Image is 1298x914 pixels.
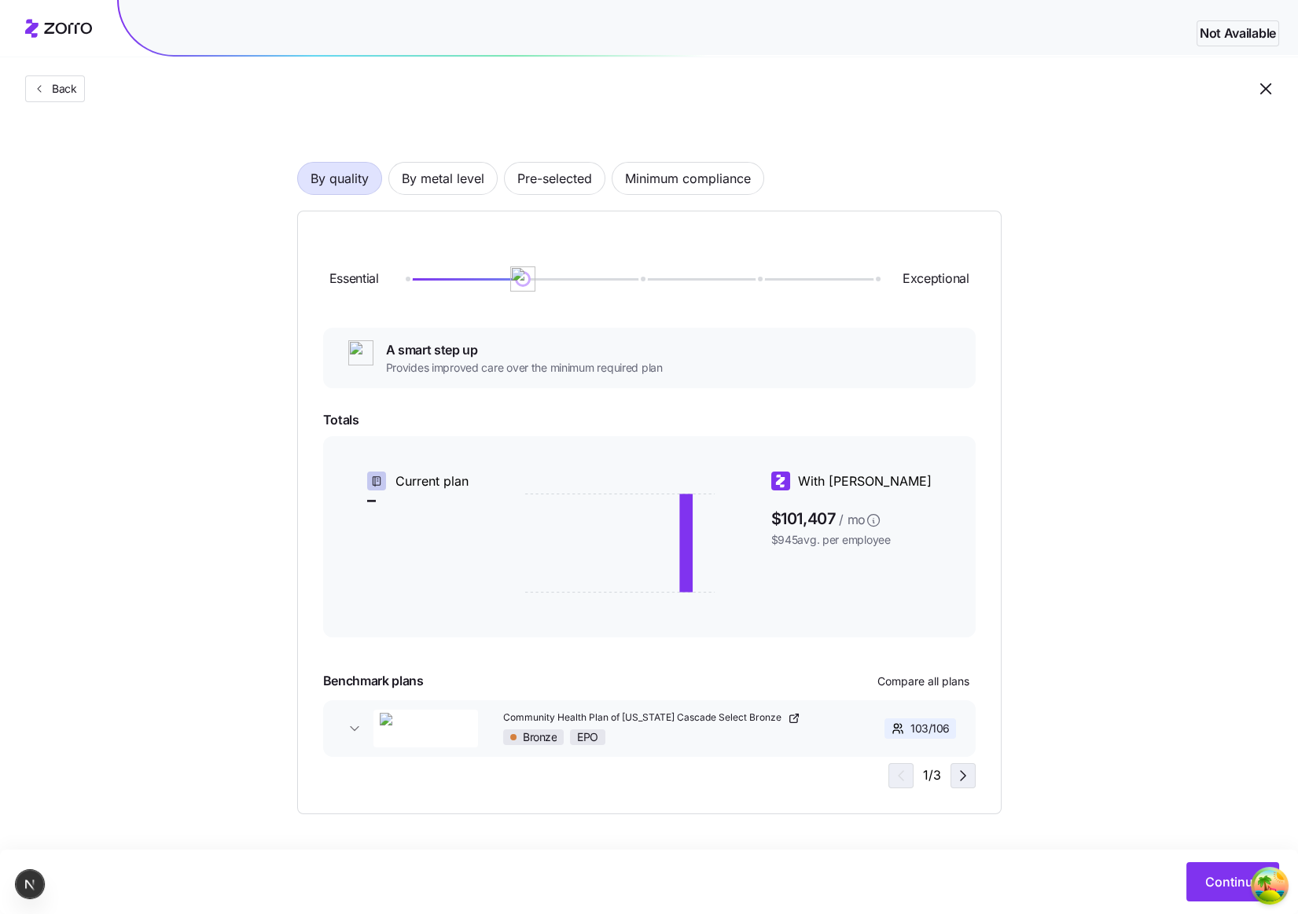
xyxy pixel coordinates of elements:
span: Totals [323,410,976,430]
span: Continue [1205,872,1260,891]
span: Essential [329,269,379,288]
span: Minimum compliance [625,163,751,194]
img: Community Health Network of Washington [370,710,480,747]
span: Community Health Plan of [US_STATE] Cascade Select Bronze [503,711,785,725]
span: Compare all plans [877,674,969,689]
button: Pre-selected [504,162,605,195]
img: ai-icon.png [510,266,535,292]
span: $101,407 [771,504,932,529]
span: 103 / 106 [910,721,950,736]
span: Pre-selected [517,163,592,194]
button: Open Tanstack query devtools [1254,870,1285,901]
button: By metal level [388,162,498,195]
button: By quality [297,162,382,195]
span: $945 avg. per employee [771,532,932,548]
span: Provides improved care over the minimum required plan [386,360,663,376]
div: With [PERSON_NAME] [771,472,932,491]
button: Continue [1186,862,1279,901]
span: Back [46,81,77,97]
span: By quality [311,163,369,194]
span: Bronze [523,730,557,744]
span: Exceptional [903,269,969,288]
span: Benchmark plans [323,671,424,691]
button: Minimum compliance [612,162,764,195]
span: – [367,491,469,508]
button: Community Health Network of WashingtonCommunity Health Plan of [US_STATE] Cascade Select BronzeBr... [323,700,976,757]
span: A smart step up [386,340,663,360]
span: / mo [839,510,866,530]
div: Current plan [367,472,469,491]
a: Community Health Plan of [US_STATE] Cascade Select Bronze [503,711,838,725]
span: Not Available [1200,24,1276,43]
span: By metal level [402,163,484,194]
span: EPO [577,730,598,744]
button: Compare all plans [871,669,976,694]
div: 1 / 3 [888,763,976,788]
button: Back [25,75,85,102]
img: ai-icon.png [348,340,373,365]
